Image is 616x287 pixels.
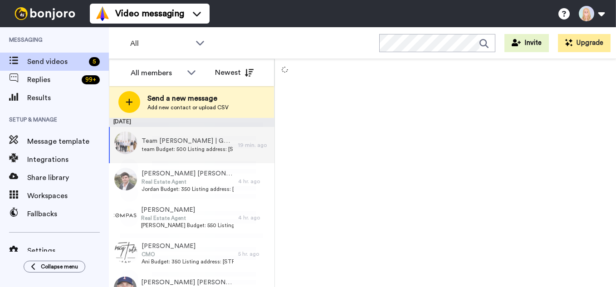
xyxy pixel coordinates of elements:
span: All [130,38,191,49]
span: team Budget: 500 Listing address: [STREET_ADDRESS][PERSON_NAME] Databox Link: [URL][DOMAIN_NAME] [142,146,234,153]
div: 4 hr. ago [238,214,270,221]
span: CMO [142,251,234,258]
span: Collapse menu [41,263,78,270]
span: Fallbacks [27,209,109,219]
div: 5 hr. ago [238,250,270,258]
div: 4 hr. ago [238,178,270,185]
span: Jordan Budget: 350 Listing address: [STREET_ADDRESS][PERSON_NAME] Databox Link: [URL][DOMAIN_NAME] [142,185,234,193]
span: Results [27,92,109,103]
button: Newest [208,63,260,82]
span: Send a new message [147,93,229,104]
span: Replies [27,74,78,85]
span: Team [PERSON_NAME] | Goodrowe [142,136,234,146]
span: Settings [27,245,109,256]
span: Ani Budget: 350 Listing address: [STREET_ADDRESS][PERSON_NAME] Databox Link: [URL][DOMAIN_NAME] [142,258,234,265]
span: [PERSON_NAME] [142,242,234,251]
span: Send videos [27,56,85,67]
span: Video messaging [115,7,184,20]
img: bj-logo-header-white.svg [11,7,79,20]
span: Workspaces [27,190,109,201]
span: Add new contact or upload CSV [147,104,229,111]
div: [DATE] [109,118,274,127]
img: bff13439-d510-461f-80c0-146fd172a28e.jpg [114,168,137,190]
span: [PERSON_NAME] [PERSON_NAME] [142,169,234,178]
span: Message template [27,136,109,147]
img: vm-color.svg [95,6,110,21]
button: Upgrade [558,34,611,52]
img: 432b8a68-9fa5-4663-93e4-c0749a7c21bd.jpg [114,131,137,154]
img: 61383311-2ee1-486d-92b7-ecd8b31759e6.png [114,204,137,227]
button: Collapse menu [24,261,85,272]
button: Invite [504,34,549,52]
span: Real Estate Agent [142,178,234,185]
div: 19 min. ago [238,141,270,149]
div: 99 + [82,75,100,84]
div: 5 [89,57,100,66]
span: Real Estate Agent [141,214,234,222]
span: [PERSON_NAME] [141,205,234,214]
span: [PERSON_NAME] Budget: 550 Listing address: [STREET_ADDRESS][PERSON_NAME] Databox Link: [URL][DOMA... [141,222,234,229]
span: Integrations [27,154,109,165]
span: [PERSON_NAME] [PERSON_NAME] [141,278,234,287]
div: All members [131,68,182,78]
img: 1dab5bbc-e3d2-4527-84b4-31ccb2bf811c.png [114,240,137,263]
span: Share library [27,172,109,183]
